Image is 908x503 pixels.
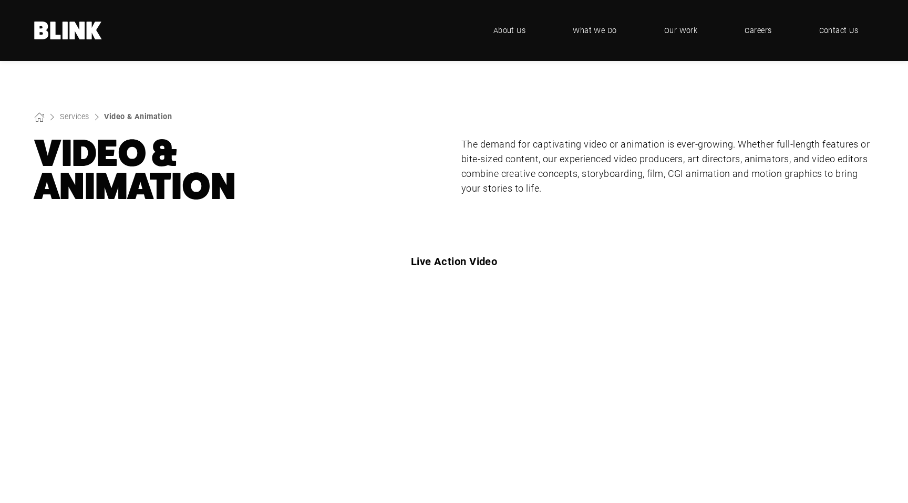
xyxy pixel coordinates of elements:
a: Video & Animation [104,111,172,121]
span: Careers [745,25,771,36]
a: Contact Us [803,15,874,46]
a: About Us [478,15,542,46]
span: About Us [493,25,526,36]
span: Contact Us [819,25,859,36]
h1: Live Action Video [177,253,731,269]
h1: Video & Animation [34,137,447,203]
a: Careers [729,15,787,46]
span: Our Work [664,25,698,36]
a: What We Do [557,15,633,46]
span: What We Do [573,25,617,36]
a: Services [60,111,89,121]
p: The demand for captivating video or animation is ever-growing. Whether full-length features or bi... [461,137,874,196]
a: Home [34,22,102,39]
a: Our Work [648,15,714,46]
